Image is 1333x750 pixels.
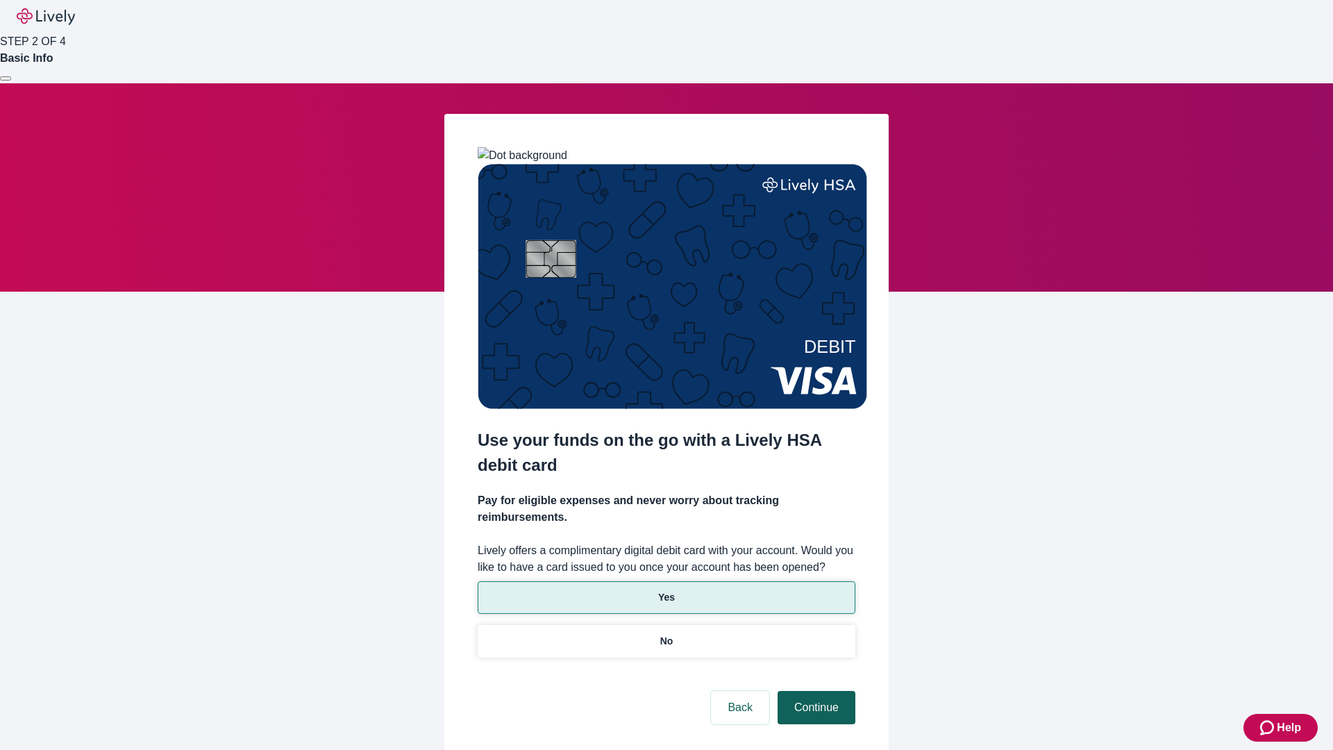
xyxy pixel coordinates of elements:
[478,164,867,409] img: Debit card
[1277,719,1301,736] span: Help
[1243,714,1318,742] button: Zendesk support iconHelp
[778,691,855,724] button: Continue
[1260,719,1277,736] svg: Zendesk support icon
[660,634,673,649] p: No
[478,147,567,164] img: Dot background
[478,625,855,658] button: No
[478,542,855,576] label: Lively offers a complimentary digital debit card with your account. Would you like to have a card...
[478,581,855,614] button: Yes
[711,691,769,724] button: Back
[478,492,855,526] h4: Pay for eligible expenses and never worry about tracking reimbursements.
[658,590,675,605] p: Yes
[17,8,75,25] img: Lively
[478,428,855,478] h2: Use your funds on the go with a Lively HSA debit card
